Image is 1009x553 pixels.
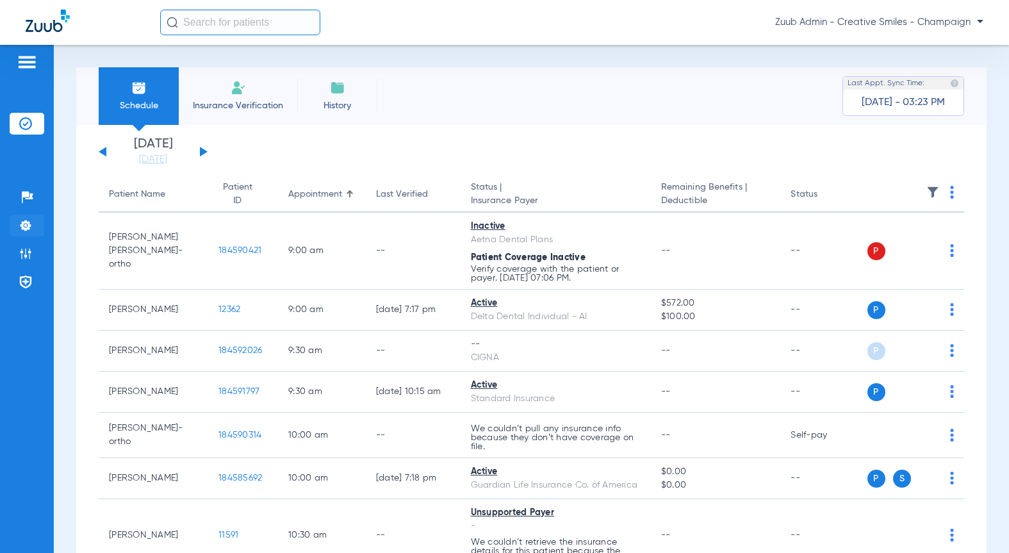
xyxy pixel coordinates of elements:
img: filter.svg [926,186,939,199]
td: Self-pay [780,413,867,458]
span: 11591 [218,531,238,540]
img: hamburger-icon [17,54,37,70]
td: [PERSON_NAME]-ortho [99,413,208,458]
div: Inactive [471,220,641,233]
span: 184591797 [218,387,259,396]
td: [PERSON_NAME] [PERSON_NAME]-ortho [99,213,208,290]
div: Active [471,465,641,479]
img: Zuub Logo [26,10,70,32]
a: [DATE] [115,153,192,166]
span: Last Appt. Sync Time: [848,77,924,90]
span: -- [661,246,671,255]
div: Appointment [288,188,356,201]
p: We couldn’t pull any insurance info because they don’t have coverage on file. [471,424,641,451]
th: Status | [461,177,651,213]
div: Delta Dental Individual - AI [471,310,641,324]
div: Unsupported Payer [471,506,641,520]
div: Patient Name [109,188,165,201]
td: -- [366,331,461,372]
img: group-dot-blue.svg [950,529,954,541]
p: Verify coverage with the patient or payer. [DATE] 07:06 PM. [471,265,641,283]
td: -- [780,290,867,331]
span: -- [661,387,671,396]
li: [DATE] [115,138,192,166]
div: Active [471,379,641,392]
div: Aetna Dental Plans [471,233,641,247]
div: -- [471,338,641,351]
td: -- [780,331,867,372]
div: Guardian Life Insurance Co. of America [471,479,641,492]
td: -- [780,458,867,499]
div: Active [471,297,641,310]
span: Insurance Verification [188,99,288,112]
td: [DATE] 7:17 PM [366,290,461,331]
span: 184590421 [218,246,261,255]
div: Last Verified [376,188,428,201]
td: [PERSON_NAME] [99,290,208,331]
td: -- [366,413,461,458]
span: P [867,470,885,488]
img: group-dot-blue.svg [950,429,954,442]
span: Patient Coverage Inactive [471,253,586,262]
img: group-dot-blue.svg [950,344,954,357]
span: 184590314 [218,431,261,440]
span: S [893,470,911,488]
img: Schedule [131,80,147,95]
span: 12362 [218,305,240,314]
span: $100.00 [661,310,771,324]
div: Last Verified [376,188,450,201]
span: $0.00 [661,479,771,492]
img: last sync help info [950,79,959,88]
input: Search for patients [160,10,320,35]
span: 184585692 [218,474,262,483]
span: History [307,99,368,112]
td: 9:00 AM [278,213,366,290]
td: -- [780,372,867,413]
img: group-dot-blue.svg [950,472,954,484]
td: 9:00 AM [278,290,366,331]
span: P [867,301,885,319]
td: [DATE] 10:15 AM [366,372,461,413]
td: [PERSON_NAME] [99,372,208,413]
td: [PERSON_NAME] [99,331,208,372]
span: -- [661,531,671,540]
th: Remaining Benefits | [651,177,781,213]
td: -- [780,213,867,290]
span: Schedule [108,99,169,112]
td: 9:30 AM [278,331,366,372]
td: 10:00 AM [278,413,366,458]
th: Status [780,177,867,213]
span: -- [661,346,671,355]
div: CIGNA [471,351,641,365]
span: P [867,242,885,260]
span: $0.00 [661,465,771,479]
img: group-dot-blue.svg [950,303,954,316]
img: group-dot-blue.svg [950,186,954,199]
span: 184592026 [218,346,262,355]
td: -- [366,213,461,290]
div: Standard Insurance [471,392,641,406]
div: Patient ID [218,181,256,208]
td: [DATE] 7:18 PM [366,458,461,499]
div: Patient Name [109,188,198,201]
span: Insurance Payer [471,194,641,208]
td: 9:30 AM [278,372,366,413]
td: [PERSON_NAME] [99,458,208,499]
span: -- [661,431,671,440]
span: $572.00 [661,297,771,310]
img: Search Icon [167,17,178,28]
span: Zuub Admin - Creative Smiles - Champaign [775,16,983,29]
span: Deductible [661,194,771,208]
img: Manual Insurance Verification [231,80,246,95]
div: - [471,520,641,533]
img: History [330,80,345,95]
img: group-dot-blue.svg [950,244,954,257]
span: P [867,383,885,401]
span: [DATE] - 03:23 PM [862,96,945,109]
div: Appointment [288,188,342,201]
div: Patient ID [218,181,268,208]
span: P [867,342,885,360]
img: group-dot-blue.svg [950,385,954,398]
td: 10:00 AM [278,458,366,499]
